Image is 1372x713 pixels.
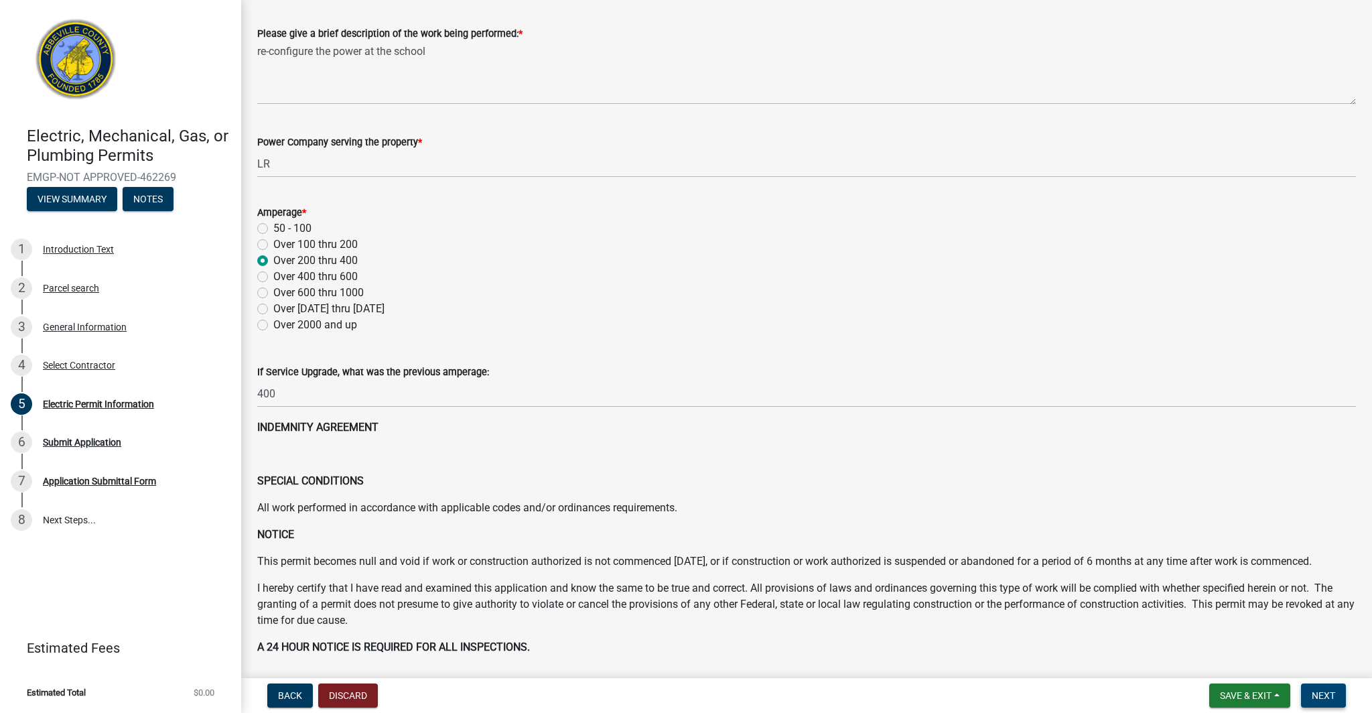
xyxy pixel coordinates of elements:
label: Please give a brief description of the work being performed: [257,29,523,39]
strong: NOTICE [257,528,294,541]
label: Over 600 thru 1000 [273,285,364,301]
div: 6 [11,432,32,453]
span: Back [278,690,302,701]
label: Amperage [257,208,306,218]
span: $0.00 [194,688,214,697]
button: Notes [123,187,174,211]
label: Power Company serving the property [257,138,422,147]
div: 7 [11,470,32,492]
wm-modal-confirm: Notes [123,194,174,205]
div: 1 [11,239,32,260]
div: Electric Permit Information [43,399,154,409]
div: Application Submittal Form [43,476,156,486]
div: Parcel search [43,283,99,293]
img: Abbeville County, South Carolina [27,14,125,113]
div: 5 [11,393,32,415]
div: 4 [11,354,32,376]
strong: INDEMNITY AGREEMENT [257,421,379,434]
label: 50 - 100 [273,220,312,237]
p: All work performed in accordance with applicable codes and/or ordinances requirements. [257,500,1356,516]
div: Select Contractor [43,361,115,370]
div: Submit Application [43,438,121,447]
label: Over 2000 and up [273,317,357,333]
label: Over 400 thru 600 [273,269,358,285]
button: View Summary [27,187,117,211]
button: Back [267,684,313,708]
label: Over 200 thru 400 [273,253,358,269]
div: 2 [11,277,32,299]
label: Over [DATE] thru [DATE] [273,301,385,317]
span: Next [1312,690,1335,701]
div: 8 [11,509,32,531]
div: 3 [11,316,32,338]
label: Over 100 thru 200 [273,237,358,253]
a: Estimated Fees [11,635,220,661]
div: Introduction Text [43,245,114,254]
wm-modal-confirm: Summary [27,194,117,205]
p: I hereby certify that I have read and examined this application and know the same to be true and ... [257,580,1356,629]
p: This permit becomes null and void if work or construction authorized is not commenced [DATE], or ... [257,554,1356,570]
strong: SPECIAL CONDITIONS [257,474,364,487]
span: EMGP-NOT APPROVED-462269 [27,171,214,184]
div: General Information [43,322,127,332]
span: Estimated Total [27,688,86,697]
span: Save & Exit [1220,690,1272,701]
button: Next [1301,684,1346,708]
strong: A 24 HOUR NOTICE IS REQUIRED FOR ALL INSPECTIONS. [257,641,530,653]
button: Save & Exit [1209,684,1290,708]
label: If Service Upgrade, what was the previous amperage: [257,368,489,377]
button: Discard [318,684,378,708]
h4: Electric, Mechanical, Gas, or Plumbing Permits [27,127,230,166]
